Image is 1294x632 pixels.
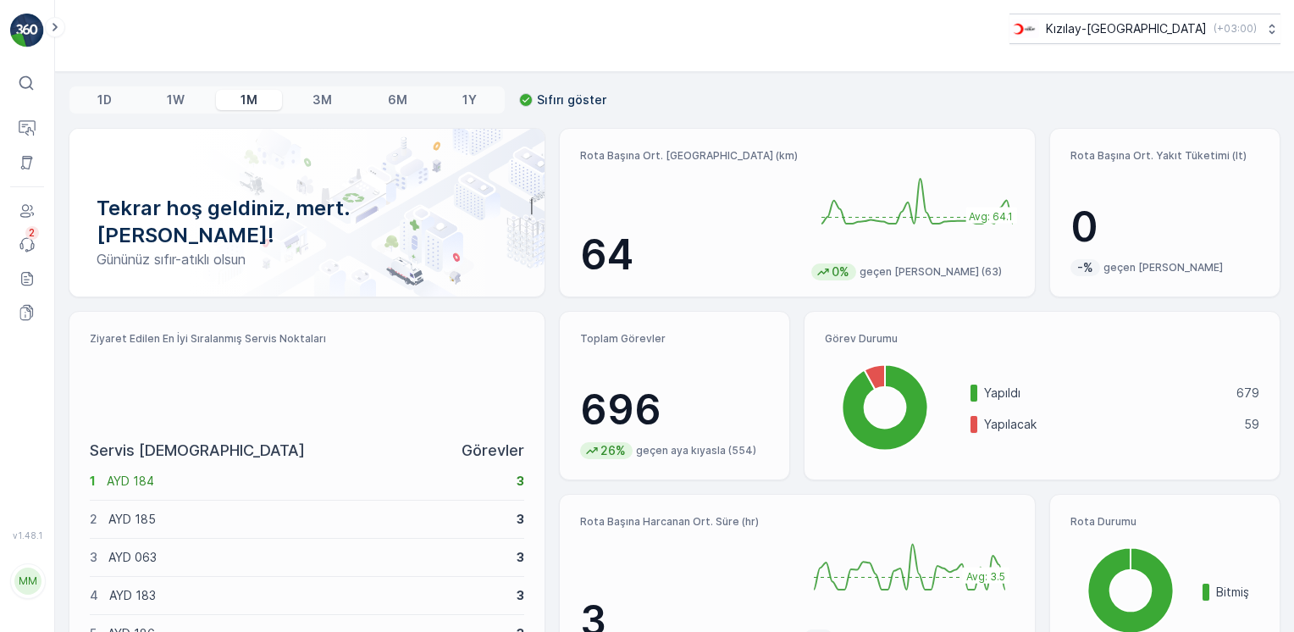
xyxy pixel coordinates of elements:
p: 1 [90,473,96,490]
p: 2 [29,226,36,240]
p: 1M [241,91,257,108]
p: Sıfırı göster [537,91,606,108]
p: AYD 063 [108,549,506,566]
span: v 1.48.1 [10,530,44,541]
p: 696 [580,385,769,435]
p: geçen aya kıyasla (554) [636,444,756,457]
p: 3M [312,91,332,108]
p: 3 [517,549,524,566]
p: Servis [DEMOGRAPHIC_DATA] [90,439,305,463]
p: 3 [517,511,524,528]
p: ( +03:00 ) [1214,22,1257,36]
p: Görev Durumu [825,332,1259,346]
p: Rota Başına Ort. Yakıt Tüketimi (lt) [1070,149,1259,163]
p: 3 [517,473,524,490]
p: -% [1076,259,1095,276]
p: 4 [90,587,98,604]
p: Toplam Görevler [580,332,769,346]
p: 64 [580,230,798,280]
p: AYD 184 [107,473,506,490]
p: 1D [97,91,112,108]
p: Tekrar hoş geldiniz, mert.[PERSON_NAME]! [97,195,517,249]
p: 0 [1070,202,1259,252]
p: 6M [388,91,407,108]
a: 2 [10,228,44,262]
p: 0% [830,263,851,280]
p: 2 [90,511,97,528]
p: Rota Durumu [1070,515,1259,529]
p: 59 [1244,416,1259,433]
p: 26% [599,442,628,459]
p: geçen [PERSON_NAME] (63) [860,265,1002,279]
p: 1W [167,91,185,108]
button: Kızılay-[GEOGRAPHIC_DATA](+03:00) [1009,14,1280,44]
p: 1Y [462,91,477,108]
img: logo [10,14,44,47]
button: MM [10,544,44,618]
p: 679 [1236,385,1259,402]
p: AYD 183 [109,587,506,604]
p: 3 [90,549,97,566]
p: geçen [PERSON_NAME] [1103,261,1223,274]
p: Rota Başına Harcanan Ort. Süre (hr) [580,515,790,529]
p: AYD 185 [108,511,506,528]
p: Yapılacak [984,416,1233,433]
p: Kızılay-[GEOGRAPHIC_DATA] [1046,20,1207,37]
p: Gününüz sıfır-atıklı olsun [97,249,517,269]
div: MM [14,568,41,595]
p: Rota Başına Ort. [GEOGRAPHIC_DATA] (km) [580,149,798,163]
p: Ziyaret Edilen En İyi Sıralanmış Servis Noktaları [90,332,524,346]
img: k%C4%B1z%C4%B1lay_D5CCths.png [1009,19,1039,38]
p: 3 [517,587,524,604]
p: Yapıldı [984,385,1225,402]
p: Görevler [462,439,524,463]
p: Bitmiş [1216,584,1259,601]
